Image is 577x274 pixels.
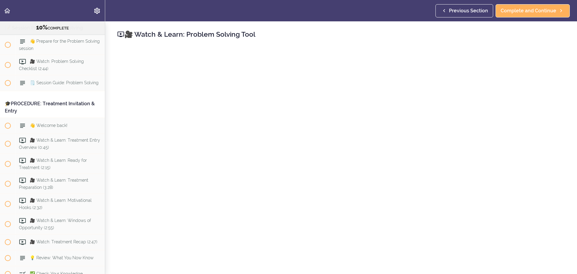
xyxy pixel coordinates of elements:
span: Previous Section [449,7,488,14]
span: 🎥 Watch & Learn: Motivational Hooks (2:32) [19,198,92,210]
span: 🎥 Watch & Learn: Treatment Entry Overview (0:45) [19,138,100,149]
a: Previous Section [435,4,493,17]
a: Complete and Continue [496,4,570,17]
span: 💡 Review: What You Now Know [30,256,93,260]
span: 👋 Welcome back! [30,123,67,128]
span: 🎥 Watch & Learn: Treatment Preparation (3:28) [19,178,88,190]
span: 🎥 Watch: Treatment Recap (2:47) [30,240,97,245]
span: 👋 Prepare for the Problem Solving session [19,39,100,51]
svg: Settings Menu [93,7,101,14]
span: 10% [36,24,47,31]
span: 🎥 Watch: Problem Solving Checklist (2:44) [19,59,84,71]
span: 🗒️ Session Guide: Problem Solving [30,80,99,85]
div: COMPLETE [8,24,97,32]
h2: 🎥 Watch & Learn: Problem Solving Tool [117,29,565,39]
span: 🎥 Watch & Learn: Ready for Treatment (2:15) [19,158,87,170]
span: Complete and Continue [501,7,556,14]
span: 🎥 Watch & Learn: Windows of Opportunity (2:55) [19,218,91,230]
svg: Back to course curriculum [4,7,11,14]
